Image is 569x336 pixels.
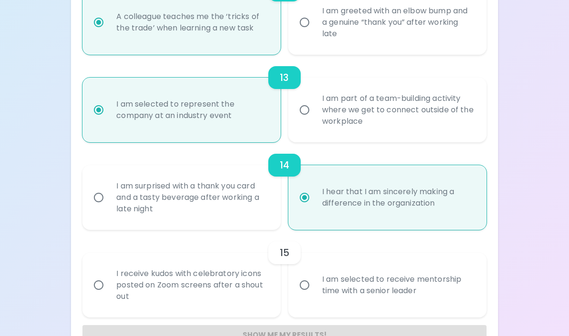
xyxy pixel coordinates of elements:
h6: 14 [280,158,289,173]
div: I am selected to represent the company at an industry event [109,87,275,133]
div: I am surprised with a thank you card and a tasty beverage after working a late night [109,169,275,226]
div: choice-group-check [82,142,487,230]
div: I am part of a team-building activity where we get to connect outside of the workplace [315,81,481,138]
div: I am selected to receive mentorship time with a senior leader [315,262,481,308]
div: choice-group-check [82,55,487,142]
div: I hear that I am sincerely making a difference in the organization [315,175,481,220]
div: choice-group-check [82,230,487,317]
h6: 13 [280,70,289,85]
div: I receive kudos with celebratory icons posted on Zoom screens after a shout out [109,257,275,314]
h6: 15 [280,245,289,260]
